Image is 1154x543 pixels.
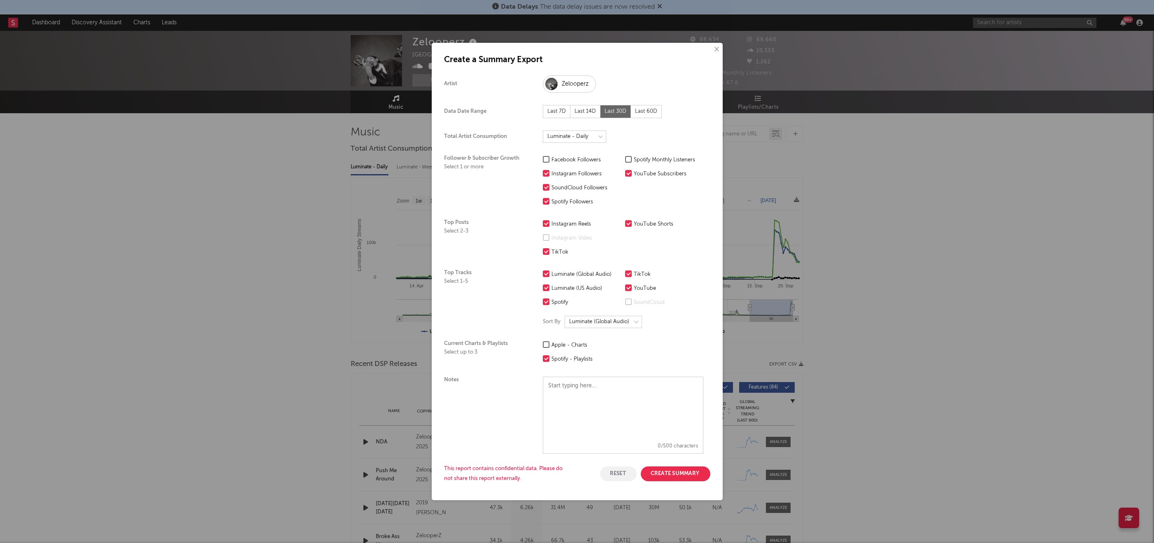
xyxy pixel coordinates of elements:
div: Spotify Followers [551,197,621,207]
div: Facebook Followers [551,155,621,165]
div: Select up to 3 [444,349,526,356]
div: Luminate (Global Audio) [551,270,621,280]
div: Spotify - Playlists [551,354,621,364]
div: SoundCloud Followers [551,183,621,193]
div: Select 1-5 [444,278,526,285]
div: Luminate (US Audio) [551,284,621,294]
div: Top Posts [444,219,526,257]
div: Last 14D [570,105,600,118]
div: Top Tracks [444,270,526,328]
div: YouTube Shorts [634,219,703,229]
div: SoundCloud [634,298,703,308]
div: Notes [444,377,526,454]
button: × [712,45,721,54]
div: Current Charts & Playlists [444,340,526,364]
div: Instagram Video [551,233,621,243]
div: Select 1 or more [444,164,526,170]
div: Apple - Charts [551,340,621,350]
div: Select 2-3 [444,228,526,235]
div: Artist [444,81,526,87]
label: Sort By [543,317,561,327]
div: Spotify [551,298,621,308]
div: Last 7D [543,105,570,118]
div: TikTok [634,270,703,280]
div: Data Date Range [444,108,526,115]
div: Follower & Subscriber Growth [444,155,526,207]
div: YouTube Subscribers [634,169,703,179]
div: Last 60D [631,105,662,118]
div: Total Artist Consumption [444,133,526,140]
div: Zelooperz [562,79,589,89]
button: Reset [600,466,637,481]
div: This report contains confidential data. Please do not share this report externally. [444,464,568,484]
div: Spotify Monthly Listeners [634,155,703,165]
div: 0 /500 characters [543,439,703,453]
div: YouTube [634,284,703,294]
button: Create Summary [641,466,710,481]
div: TikTok [551,247,621,257]
div: Instagram Followers [551,169,621,179]
div: Instagram Reels [551,219,621,229]
div: Last 30D [600,105,631,118]
h1: Create a Summary Export [444,55,710,65]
